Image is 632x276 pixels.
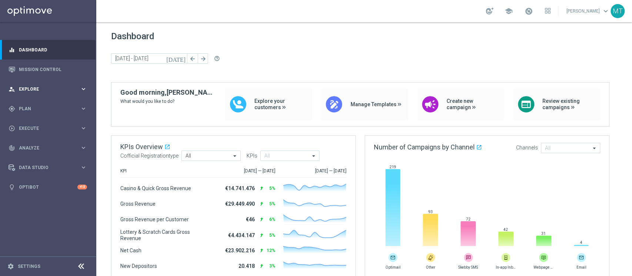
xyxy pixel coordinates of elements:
div: Explore [9,86,80,92]
i: keyboard_arrow_right [80,125,87,132]
i: keyboard_arrow_right [80,144,87,151]
button: person_search Explore keyboard_arrow_right [8,86,87,92]
span: keyboard_arrow_down [602,7,610,15]
button: gps_fixed Plan keyboard_arrow_right [8,106,87,112]
span: school [505,7,513,15]
button: equalizer Dashboard [8,47,87,53]
i: person_search [9,86,15,92]
a: [PERSON_NAME]keyboard_arrow_down [566,6,611,17]
span: Execute [19,126,80,131]
div: MT [611,4,625,18]
a: Settings [18,264,40,269]
button: play_circle_outline Execute keyboard_arrow_right [8,125,87,131]
span: Explore [19,87,80,91]
div: Optibot [9,177,87,197]
span: Data Studio [19,165,80,170]
div: Dashboard [9,40,87,60]
span: Analyze [19,146,80,150]
button: lightbulb Optibot +10 [8,184,87,190]
i: settings [7,263,14,270]
i: keyboard_arrow_right [80,164,87,171]
i: keyboard_arrow_right [80,85,87,92]
div: Data Studio [9,164,80,171]
div: Plan [9,105,80,112]
a: Mission Control [19,60,87,79]
i: lightbulb [9,184,15,191]
i: gps_fixed [9,105,15,112]
button: Mission Control [8,67,87,73]
i: track_changes [9,145,15,151]
div: Mission Control [9,60,87,79]
i: play_circle_outline [9,125,15,132]
button: track_changes Analyze keyboard_arrow_right [8,145,87,151]
i: equalizer [9,47,15,53]
i: keyboard_arrow_right [80,105,87,112]
a: Dashboard [19,40,87,60]
a: Optibot [19,177,77,197]
button: Data Studio keyboard_arrow_right [8,165,87,171]
span: Plan [19,107,80,111]
div: Analyze [9,145,80,151]
div: +10 [77,185,87,189]
div: Execute [9,125,80,132]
